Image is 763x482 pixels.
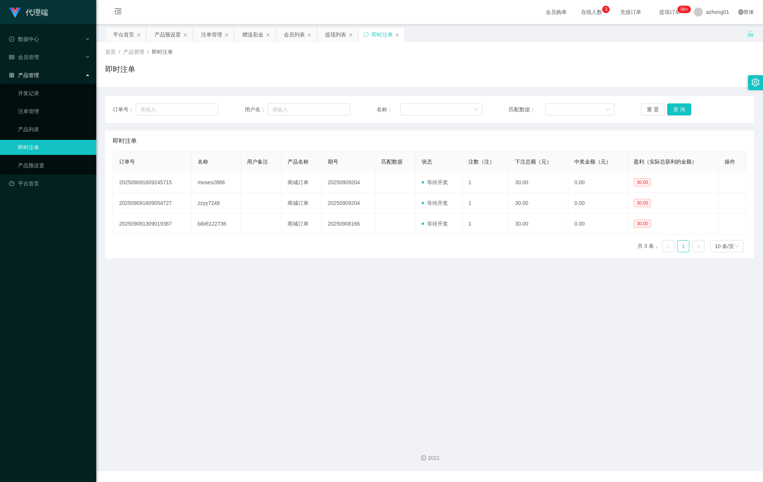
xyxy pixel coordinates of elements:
[102,454,757,462] div: 2021
[515,159,552,165] span: 下注总额（元）
[509,172,568,193] td: 30.00
[738,9,743,15] i: 图标: global
[282,214,322,234] td: 商城订单
[18,86,90,101] a: 开奖记录
[18,140,90,155] a: 即时注单
[473,107,478,112] i: 图标: down
[123,49,144,55] span: 产品管理
[154,27,181,42] div: 产品预设置
[183,33,188,37] i: 图标: close
[9,36,39,42] span: 数据中心
[395,33,400,37] i: 图标: close
[462,172,509,193] td: 1
[678,241,689,252] a: 1
[9,72,39,78] span: 产品管理
[696,244,701,249] i: 图标: right
[422,221,448,227] span: 等待开奖
[509,106,546,114] span: 匹配数据：
[268,103,350,115] input: 请输入
[282,193,322,214] td: 商城订单
[377,106,400,114] span: 名称：
[192,193,241,214] td: zzyy7248
[666,244,671,249] i: 图标: left
[462,193,509,214] td: 1
[725,159,735,165] span: 操作
[113,136,137,146] span: 即时注单
[9,36,14,42] i: 图标: check-circle-o
[9,54,39,60] span: 会员管理
[634,159,697,165] span: 盈利（实际总获利的金额）
[322,193,375,214] td: 20250909204
[18,158,90,173] a: 产品预设置
[692,240,704,252] li: 下一页
[224,33,229,37] i: 图标: close
[509,214,568,234] td: 30.00
[462,214,509,234] td: 1
[634,178,651,186] span: 30.00
[616,9,645,15] span: 充值订单
[192,172,241,193] td: moses2868
[634,220,651,228] span: 30.00
[751,78,760,86] i: 图标: setting
[18,122,90,137] a: 产品列表
[247,159,268,165] span: 用户备注
[509,193,568,214] td: 30.00
[105,64,135,75] h1: 即时注单
[242,27,263,42] div: 赠送彩金
[363,32,369,37] i: 图标: sync
[715,241,734,252] div: 10 条/页
[136,103,218,115] input: 请输入
[656,9,684,15] span: 提现订单
[662,240,674,252] li: 上一页
[577,9,606,15] span: 在线人数
[113,193,192,214] td: 202509091609054727
[322,172,375,193] td: 20250909204
[667,103,691,115] button: 查 询
[152,49,173,55] span: 即时注单
[468,159,495,165] span: 注数（注）
[9,55,14,60] i: 图标: table
[372,27,393,42] div: 即时注单
[288,159,309,165] span: 产品名称
[568,172,628,193] td: 0.00
[734,244,739,249] i: 图标: down
[574,159,611,165] span: 中奖金额（元）
[634,199,651,207] span: 30.00
[606,107,610,112] i: 图标: down
[113,172,192,193] td: 202509091609245715
[322,214,375,234] td: 20250908166
[747,30,754,37] i: 图标: unlock
[9,176,90,191] a: 图标: dashboard平台首页
[284,27,305,42] div: 会员列表
[201,27,222,42] div: 注单管理
[637,240,659,252] li: 共 3 条，
[136,33,141,37] i: 图标: close
[119,159,135,165] span: 订单号
[602,6,610,13] sup: 3
[422,159,432,165] span: 状态
[105,49,116,55] span: 首页
[119,49,120,55] span: /
[677,240,689,252] li: 1
[328,159,338,165] span: 期号
[9,73,14,78] i: 图标: appstore-o
[198,159,208,165] span: 名称
[113,106,136,114] span: 订单号：
[113,214,192,234] td: 202509081309019367
[26,0,48,24] h1: 代理端
[568,214,628,234] td: 0.00
[282,172,322,193] td: 商城订单
[307,33,312,37] i: 图标: close
[422,179,448,185] span: 等待开奖
[677,6,691,13] sup: 1199
[421,455,426,461] i: 图标: copyright
[568,193,628,214] td: 0.00
[325,27,346,42] div: 提现列表
[381,159,403,165] span: 匹配数据
[605,6,607,13] p: 3
[18,104,90,119] a: 注单管理
[113,27,134,42] div: 平台首页
[422,200,448,206] span: 等待开奖
[266,33,270,37] i: 图标: close
[105,0,131,24] i: 图标: menu-fold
